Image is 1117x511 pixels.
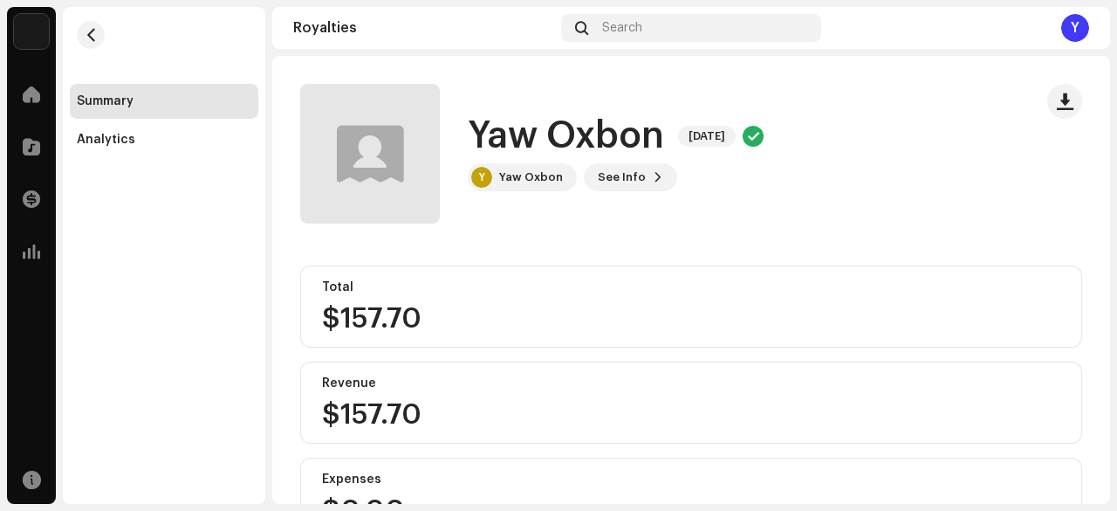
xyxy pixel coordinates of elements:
[77,94,134,108] div: Summary
[322,376,1060,390] div: Revenue
[70,122,258,157] re-m-nav-item: Analytics
[70,84,258,119] re-m-nav-item: Summary
[300,266,1082,348] re-o-card-value: Total
[77,133,135,147] div: Analytics
[322,280,1060,294] div: Total
[293,21,554,35] div: Royalties
[468,116,664,156] h1: Yaw Oxbon
[598,160,646,195] span: See Info
[1061,14,1089,42] div: Y
[471,167,492,188] div: Y
[678,126,736,147] span: [DATE]
[584,163,677,191] button: See Info
[499,170,563,184] div: Yaw Oxbon
[322,473,1060,487] div: Expenses
[300,362,1082,444] re-o-card-value: Revenue
[602,21,642,35] span: Search
[14,14,49,49] img: 1c16f3de-5afb-4452-805d-3f3454e20b1b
